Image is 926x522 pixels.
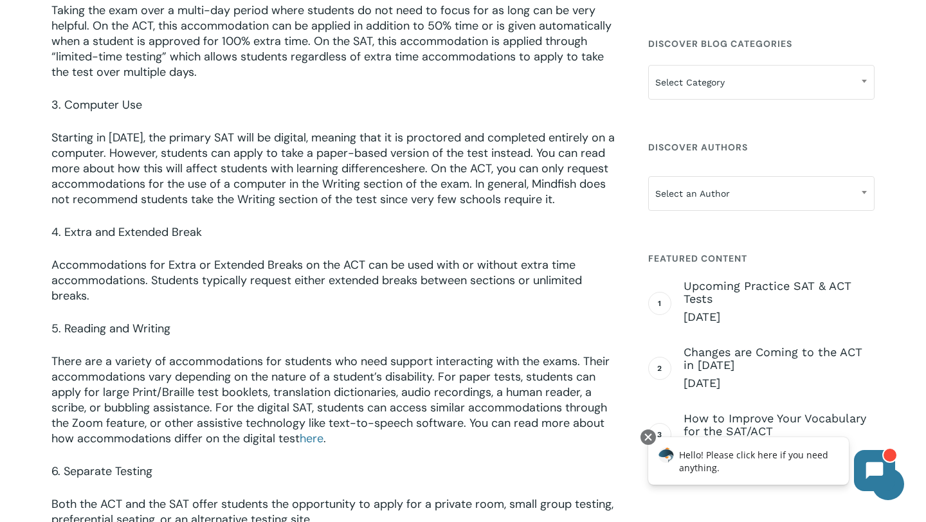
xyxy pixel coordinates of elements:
[635,427,908,504] iframe: Chatbot
[648,136,875,159] h4: Discover Authors
[684,309,875,325] span: [DATE]
[323,431,326,446] span: .
[51,3,612,80] span: Taking the exam over a multi-day period where students do not need to focus for as long can be ve...
[51,354,610,446] span: There are a variety of accommodations for students who need support interacting with the exams. T...
[648,247,875,270] h4: Featured Content
[649,69,874,96] span: Select Category
[51,321,170,336] span: 5. Reading and Writing
[51,224,202,240] span: 4. Extra and Extended Break
[51,97,142,113] span: 3. Computer Use
[684,280,875,325] a: Upcoming Practice SAT & ACT Tests [DATE]
[401,161,425,176] a: here
[684,412,875,457] a: How to Improve Your Vocabulary for the SAT/ACT [DATE]
[51,464,152,479] span: 6. Separate Testing
[51,130,615,176] span: Starting in [DATE], the primary SAT will be digital, meaning that it is proctored and completed e...
[648,65,875,100] span: Select Category
[684,375,875,391] span: [DATE]
[648,32,875,55] h4: Discover Blog Categories
[300,431,323,446] a: here
[649,180,874,207] span: Select an Author
[51,257,582,303] span: Accommodations for Extra or Extended Breaks on the ACT can be used with or without extra time acc...
[684,346,875,372] span: Changes are Coming to the ACT in [DATE]
[684,412,875,438] span: How to Improve Your Vocabulary for the SAT/ACT
[51,161,608,207] span: . On the ACT, you can only request accommodations for the use of a computer in the Writing sectio...
[684,280,875,305] span: Upcoming Practice SAT & ACT Tests
[648,176,875,211] span: Select an Author
[684,346,875,391] a: Changes are Coming to the ACT in [DATE] [DATE]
